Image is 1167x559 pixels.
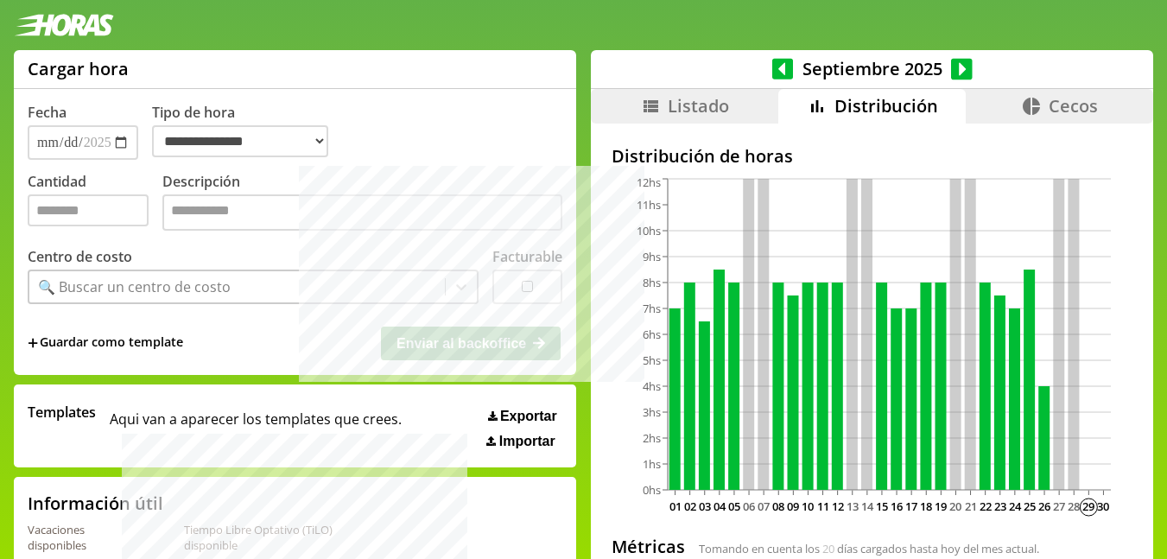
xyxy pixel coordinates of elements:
[876,499,888,514] text: 15
[793,57,951,80] span: Septiembre 2025
[162,172,562,235] label: Descripción
[950,499,962,514] text: 20
[152,125,328,157] select: Tipo de hora
[162,194,562,231] textarea: Descripción
[905,499,917,514] text: 17
[643,404,661,420] tspan: 3hs
[612,144,1132,168] h2: Distribución de horas
[14,14,114,36] img: logotipo
[802,499,815,514] text: 10
[637,223,661,238] tspan: 10hs
[1024,499,1036,514] text: 25
[669,499,682,514] text: 01
[184,522,383,553] div: Tiempo Libre Optativo (TiLO) disponible
[936,499,948,514] text: 19
[612,535,685,558] h2: Métricas
[758,499,770,514] text: 07
[773,499,785,514] text: 08
[861,499,874,514] text: 14
[152,103,342,160] label: Tipo de hora
[834,94,938,118] span: Distribución
[28,403,96,422] span: Templates
[28,103,67,122] label: Fecha
[28,172,162,235] label: Cantidad
[728,499,740,514] text: 05
[1009,499,1022,514] text: 24
[492,247,562,266] label: Facturable
[817,499,829,514] text: 11
[643,430,661,446] tspan: 2hs
[832,499,844,514] text: 12
[699,499,711,514] text: 03
[483,408,562,425] button: Exportar
[110,403,402,449] span: Aqui van a aparecer los templates que crees.
[28,492,163,515] h2: Información útil
[28,194,149,226] input: Cantidad
[1083,499,1095,514] text: 29
[684,499,696,514] text: 02
[994,499,1006,514] text: 23
[743,499,755,514] text: 06
[28,333,38,353] span: +
[28,247,132,266] label: Centro de costo
[637,175,661,190] tspan: 12hs
[38,277,231,296] div: 🔍 Buscar un centro de costo
[1053,499,1065,514] text: 27
[637,197,661,213] tspan: 11hs
[668,94,729,118] span: Listado
[921,499,933,514] text: 18
[1098,499,1110,514] text: 30
[643,353,661,368] tspan: 5hs
[965,499,977,514] text: 21
[28,333,183,353] span: +Guardar como template
[1049,94,1098,118] span: Cecos
[643,327,661,342] tspan: 6hs
[28,57,129,80] h1: Cargar hora
[847,499,859,514] text: 13
[699,541,1039,556] span: Tomando en cuenta los días cargados hasta hoy del mes actual.
[643,275,661,290] tspan: 8hs
[714,499,726,514] text: 04
[499,434,555,449] span: Importar
[822,541,834,556] span: 20
[980,499,992,514] text: 22
[643,482,661,498] tspan: 0hs
[643,378,661,394] tspan: 4hs
[891,499,903,514] text: 16
[500,409,557,424] span: Exportar
[1038,499,1050,514] text: 26
[643,249,661,264] tspan: 9hs
[1069,499,1081,514] text: 28
[788,499,800,514] text: 09
[28,522,143,553] div: Vacaciones disponibles
[643,456,661,472] tspan: 1hs
[643,301,661,316] tspan: 7hs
